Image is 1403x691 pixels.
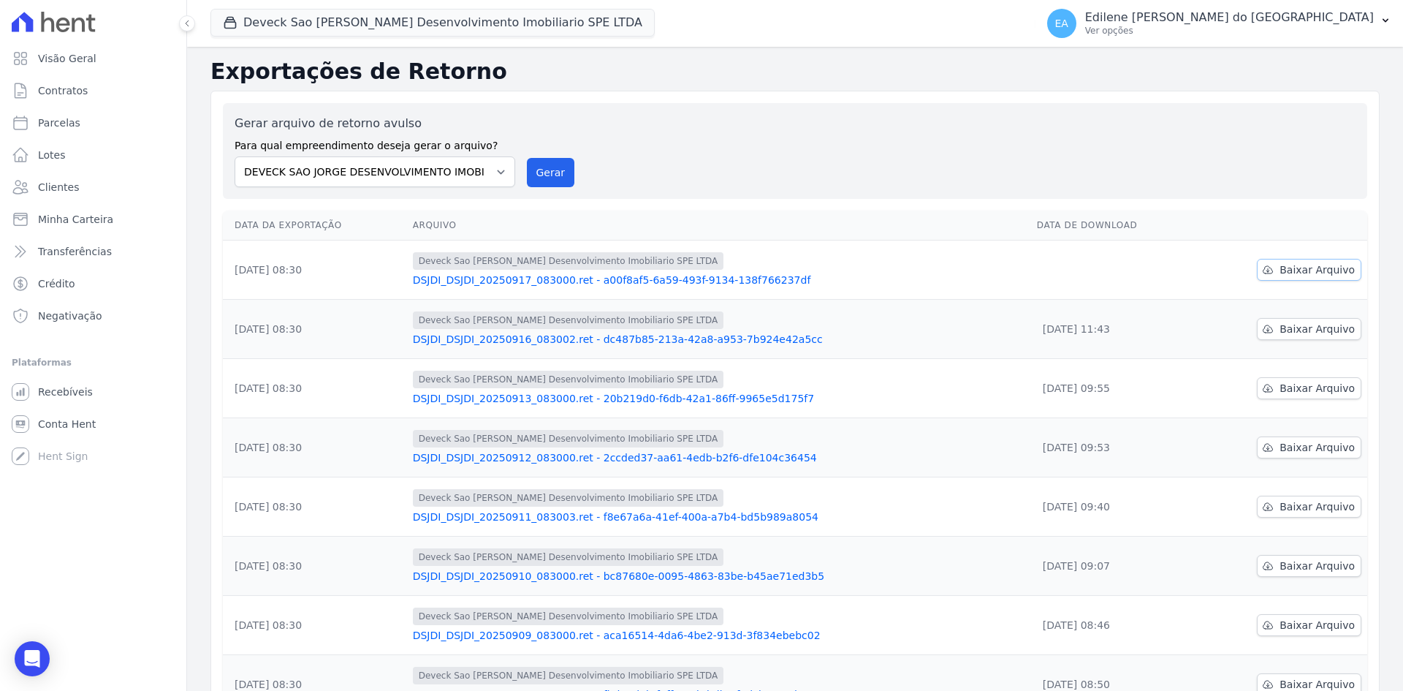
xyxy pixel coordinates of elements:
span: Baixar Arquivo [1280,559,1355,573]
span: Lotes [38,148,66,162]
button: Gerar [527,158,575,187]
span: Transferências [38,244,112,259]
a: Baixar Arquivo [1257,318,1361,340]
a: DSJDI_DSJDI_20250911_083003.ret - f8e67a6a-41ef-400a-a7b4-bd5b989a8054 [413,510,1025,524]
a: Recebíveis [6,377,180,407]
a: Baixar Arquivo [1257,437,1361,458]
span: Deveck Sao [PERSON_NAME] Desenvolvimento Imobiliario SPE LTDA [413,667,724,684]
a: Baixar Arquivo [1257,614,1361,636]
td: [DATE] 08:30 [223,537,407,596]
td: [DATE] 08:30 [223,477,407,537]
span: Crédito [38,276,75,291]
span: Baixar Arquivo [1280,440,1355,455]
td: [DATE] 09:53 [1031,418,1196,477]
a: Minha Carteira [6,205,180,234]
td: [DATE] 09:40 [1031,477,1196,537]
span: Parcelas [38,116,80,130]
div: Open Intercom Messenger [15,641,50,676]
td: [DATE] 08:30 [223,596,407,655]
a: Baixar Arquivo [1257,555,1361,577]
a: DSJDI_DSJDI_20250913_083000.ret - 20b219d0-f6db-42a1-86ff-9965e5d175f7 [413,391,1025,406]
td: [DATE] 08:46 [1031,596,1196,655]
a: Crédito [6,269,180,298]
a: Lotes [6,140,180,170]
a: Contratos [6,76,180,105]
span: Baixar Arquivo [1280,499,1355,514]
td: [DATE] 09:55 [1031,359,1196,418]
span: Baixar Arquivo [1280,322,1355,336]
span: Deveck Sao [PERSON_NAME] Desenvolvimento Imobiliario SPE LTDA [413,252,724,270]
th: Arquivo [407,211,1031,241]
a: Baixar Arquivo [1257,259,1361,281]
div: Plataformas [12,354,175,371]
td: [DATE] 08:30 [223,241,407,300]
th: Data da Exportação [223,211,407,241]
span: Minha Carteira [38,212,113,227]
td: [DATE] 08:30 [223,418,407,477]
a: DSJDI_DSJDI_20250916_083002.ret - dc487b85-213a-42a8-a953-7b924e42a5cc [413,332,1025,347]
span: Deveck Sao [PERSON_NAME] Desenvolvimento Imobiliario SPE LTDA [413,371,724,388]
span: Visão Geral [38,51,96,66]
span: EA [1055,18,1068,29]
a: DSJDI_DSJDI_20250912_083000.ret - 2ccded37-aa61-4edb-b2f6-dfe104c36454 [413,450,1025,465]
span: Conta Hent [38,417,96,431]
span: Baixar Arquivo [1280,263,1355,277]
span: Contratos [38,83,88,98]
td: [DATE] 11:43 [1031,300,1196,359]
p: Ver opções [1085,25,1374,37]
a: Parcelas [6,108,180,137]
label: Para qual empreendimento deseja gerar o arquivo? [235,132,515,154]
a: Visão Geral [6,44,180,73]
a: Clientes [6,173,180,202]
td: [DATE] 08:30 [223,359,407,418]
td: [DATE] 09:07 [1031,537,1196,596]
span: Baixar Arquivo [1280,381,1355,396]
span: Deveck Sao [PERSON_NAME] Desenvolvimento Imobiliario SPE LTDA [413,311,724,329]
td: [DATE] 08:30 [223,300,407,359]
a: DSJDI_DSJDI_20250910_083000.ret - bc87680e-0095-4863-83be-b45ae71ed3b5 [413,569,1025,584]
span: Deveck Sao [PERSON_NAME] Desenvolvimento Imobiliario SPE LTDA [413,489,724,507]
span: Clientes [38,180,79,195]
a: Negativação [6,301,180,331]
p: Edilene [PERSON_NAME] do [GEOGRAPHIC_DATA] [1085,10,1374,25]
button: Deveck Sao [PERSON_NAME] Desenvolvimento Imobiliario SPE LTDA [210,9,655,37]
a: DSJDI_DSJDI_20250917_083000.ret - a00f8af5-6a59-493f-9134-138f766237df [413,273,1025,287]
span: Negativação [38,309,102,323]
th: Data de Download [1031,211,1196,241]
span: Deveck Sao [PERSON_NAME] Desenvolvimento Imobiliario SPE LTDA [413,430,724,448]
h2: Exportações de Retorno [210,58,1380,85]
span: Recebíveis [38,385,93,399]
span: Deveck Sao [PERSON_NAME] Desenvolvimento Imobiliario SPE LTDA [413,548,724,566]
a: Baixar Arquivo [1257,496,1361,518]
span: Baixar Arquivo [1280,618,1355,633]
label: Gerar arquivo de retorno avulso [235,115,515,132]
span: Deveck Sao [PERSON_NAME] Desenvolvimento Imobiliario SPE LTDA [413,608,724,625]
a: Conta Hent [6,409,180,439]
a: Baixar Arquivo [1257,377,1361,399]
a: DSJDI_DSJDI_20250909_083000.ret - aca16514-4da6-4be2-913d-3f834ebebc02 [413,628,1025,643]
button: EA Edilene [PERSON_NAME] do [GEOGRAPHIC_DATA] Ver opções [1035,3,1403,44]
a: Transferências [6,237,180,266]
